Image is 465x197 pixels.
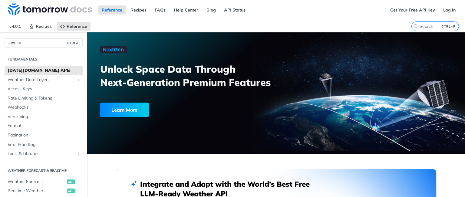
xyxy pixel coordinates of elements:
a: Weather Forecastget [5,177,83,186]
span: Reference [67,24,87,29]
a: API Status [221,5,249,15]
a: Error Handling [5,140,83,149]
span: Formats [8,123,81,129]
a: Log In [440,5,459,15]
button: Show subpages for Weather Data Layers [76,77,81,82]
a: Access Keys [5,84,83,94]
a: Formats [5,121,83,130]
a: Webhooks [5,103,83,112]
img: NextGen [100,46,127,53]
span: Weather Forecast [8,179,65,185]
span: Versioning [8,114,81,120]
a: Recipes [127,5,150,15]
span: get [67,189,75,193]
span: v4.0.1 [6,22,24,31]
span: get [67,179,75,184]
h2: Fundamentals [5,57,83,62]
span: Rate Limiting & Tokens [8,95,81,101]
span: Webhooks [8,104,81,110]
a: Pagination [5,131,83,140]
a: Get Your Free API Key [387,5,438,15]
span: Recipes [36,24,52,29]
span: Access Keys [8,86,81,92]
span: Error Handling [8,142,81,148]
a: Weather Data LayersShow subpages for Weather Data Layers [5,75,83,84]
img: Tomorrow.io Weather API Docs [8,3,92,15]
a: Reference [57,22,91,31]
button: Show subpages for Tools & Libraries [76,151,81,156]
a: FAQs [151,5,169,15]
span: Tools & Libraries [8,151,75,157]
a: Help Center [170,5,202,15]
a: [DATE][DOMAIN_NAME] APIs [5,66,83,75]
kbd: CTRL-K [440,23,457,29]
span: [DATE][DOMAIN_NAME] APIs [8,67,81,74]
span: Pagination [8,132,81,138]
a: Tools & LibrariesShow subpages for Tools & Libraries [5,149,83,158]
a: Rate Limiting & Tokens [5,94,83,103]
a: Recipes [26,22,55,31]
h2: Weather Forecast & realtime [5,168,83,173]
svg: Search [413,24,418,29]
a: Learn More [100,103,246,117]
a: Blog [203,5,219,15]
a: Reference [98,5,126,15]
span: Weather Data Layers [8,77,75,83]
a: Versioning [5,112,83,121]
span: CTRL-/ [66,41,79,45]
div: Learn More [100,103,149,117]
h3: Unlock Space Data Through Next-Generation Premium Features [100,62,283,89]
button: JUMP TOCTRL-/ [5,38,83,48]
span: Realtime Weather [8,188,65,194]
a: Realtime Weatherget [5,186,83,195]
